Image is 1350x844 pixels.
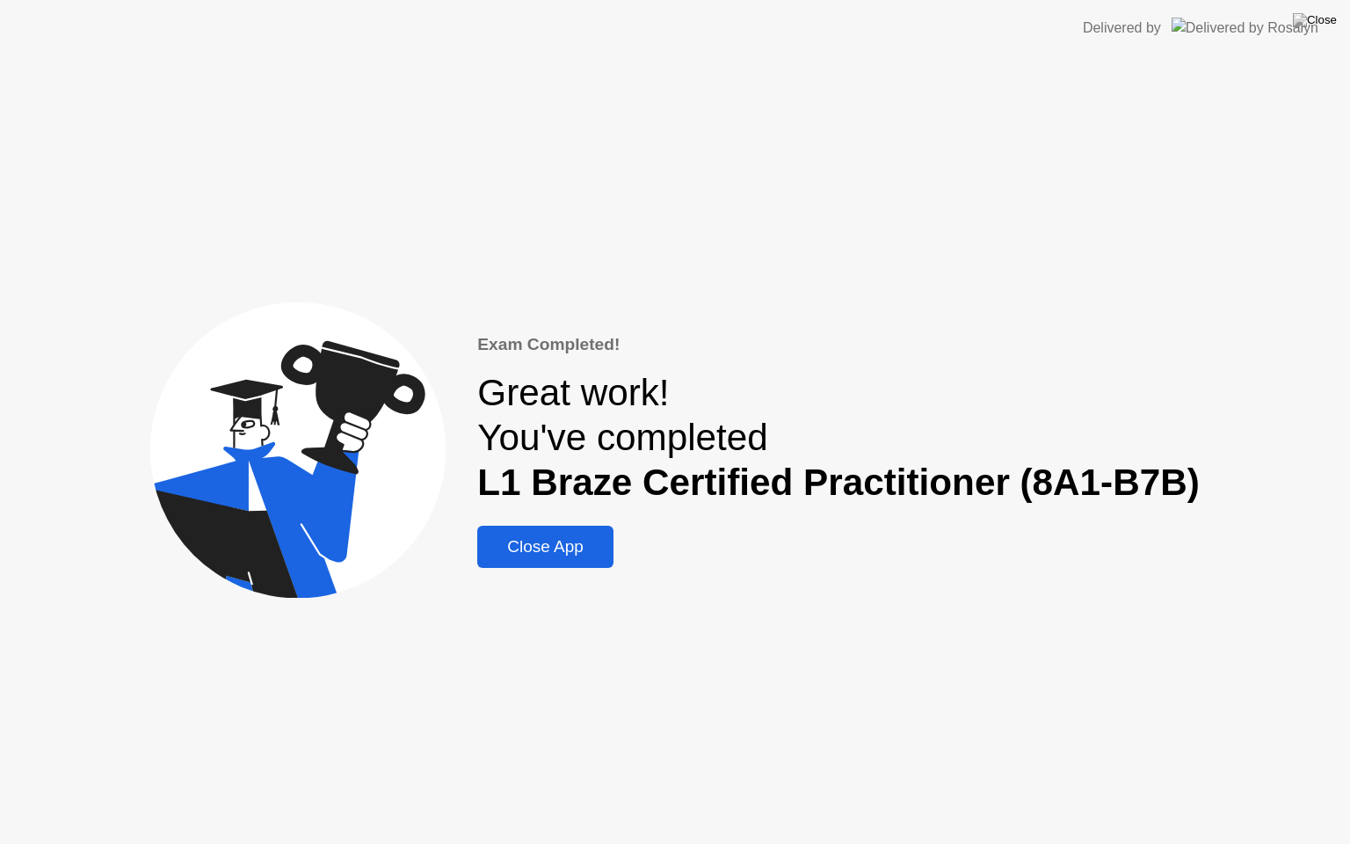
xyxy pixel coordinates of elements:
div: Close App [483,537,608,557]
div: Delivered by [1083,18,1161,39]
button: Close App [477,526,613,568]
div: Great work! You've completed [477,371,1199,505]
b: L1 Braze Certified Practitioner (8A1-B7B) [477,462,1199,503]
img: Delivered by Rosalyn [1172,18,1318,38]
img: Close [1293,13,1337,27]
div: Exam Completed! [477,332,1199,358]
